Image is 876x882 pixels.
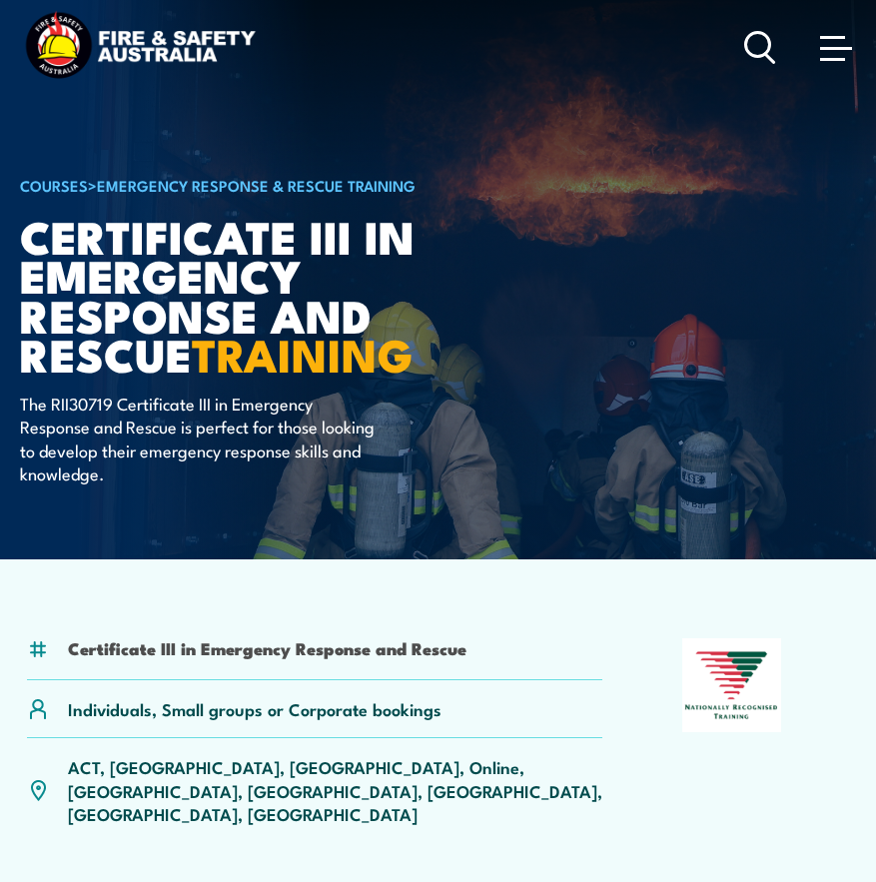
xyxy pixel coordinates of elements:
a: Emergency Response & Rescue Training [97,174,416,196]
h1: Certificate III in Emergency Response and Rescue [20,216,513,373]
img: Nationally Recognised Training logo. [682,638,781,731]
p: Individuals, Small groups or Corporate bookings [68,697,441,720]
li: Certificate III in Emergency Response and Rescue [68,636,466,659]
h6: > [20,173,513,197]
strong: TRAINING [192,319,414,388]
a: COURSES [20,174,88,196]
p: The RII30719 Certificate III in Emergency Response and Rescue is perfect for those looking to dev... [20,392,385,485]
p: ACT, [GEOGRAPHIC_DATA], [GEOGRAPHIC_DATA], Online, [GEOGRAPHIC_DATA], [GEOGRAPHIC_DATA], [GEOGRAP... [68,755,602,825]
